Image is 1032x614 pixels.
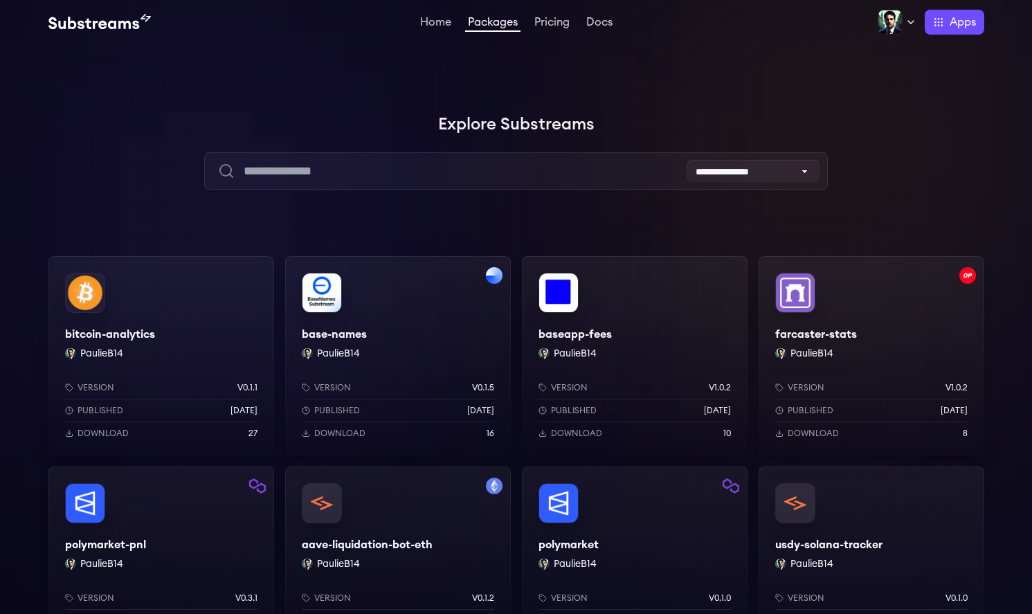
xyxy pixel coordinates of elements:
a: Packages [465,17,520,32]
p: v0.1.5 [472,382,494,393]
img: Filter by polygon network [249,478,266,494]
a: Docs [583,17,615,30]
p: Download [551,428,602,439]
span: Apps [950,14,976,30]
p: Download [78,428,129,439]
p: Published [551,405,597,416]
img: Filter by optimism network [959,267,976,284]
p: 8 [963,428,968,439]
p: Version [551,593,588,604]
p: v1.0.2 [709,382,731,393]
p: [DATE] [941,405,968,416]
a: Home [417,17,454,30]
p: 27 [248,428,257,439]
p: v0.1.2 [472,593,494,604]
p: Version [78,593,114,604]
p: Version [314,593,351,604]
p: Published [78,405,123,416]
p: Published [314,405,360,416]
p: v0.1.0 [709,593,731,604]
img: Profile [878,10,903,35]
button: PaulieB14 [317,347,360,361]
a: Pricing [532,17,572,30]
img: Filter by base network [486,267,503,284]
p: [DATE] [467,405,494,416]
p: Version [314,382,351,393]
p: v0.1.0 [945,593,968,604]
p: Version [788,593,824,604]
p: 10 [723,428,731,439]
img: Filter by mainnet network [486,478,503,494]
p: v0.1.1 [237,382,257,393]
p: Published [788,405,833,416]
button: PaulieB14 [317,557,360,571]
p: Download [788,428,839,439]
p: [DATE] [230,405,257,416]
button: PaulieB14 [554,347,597,361]
button: PaulieB14 [80,557,123,571]
p: Download [314,428,365,439]
button: PaulieB14 [790,347,833,361]
h1: Explore Substreams [48,111,984,138]
p: v1.0.2 [945,382,968,393]
p: Version [78,382,114,393]
a: bitcoin-analyticsbitcoin-analyticsPaulieB14 PaulieB14Versionv0.1.1Published[DATE]Download27 [48,256,274,455]
img: Filter by polygon network [723,478,739,494]
p: v0.3.1 [235,593,257,604]
p: Version [788,382,824,393]
a: Filter by optimism networkfarcaster-statsfarcaster-statsPaulieB14 PaulieB14Versionv1.0.2Published... [759,256,984,455]
a: baseapp-feesbaseapp-feesPaulieB14 PaulieB14Versionv1.0.2Published[DATE]Download10 [522,256,748,455]
button: PaulieB14 [80,347,123,361]
p: 16 [487,428,494,439]
button: PaulieB14 [790,557,833,571]
button: PaulieB14 [554,557,597,571]
p: [DATE] [704,405,731,416]
p: Version [551,382,588,393]
a: Filter by base networkbase-namesbase-namesPaulieB14 PaulieB14Versionv0.1.5Published[DATE]Download16 [285,256,511,455]
img: Substream's logo [48,14,151,30]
